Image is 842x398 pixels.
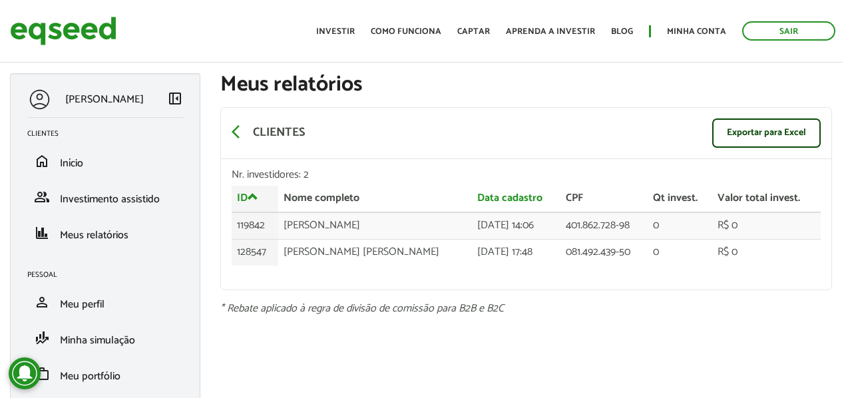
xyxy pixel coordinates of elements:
[27,189,183,205] a: groupInvestimento assistido
[712,186,821,212] th: Valor total invest.
[17,179,193,215] li: Investimento assistido
[17,215,193,251] li: Meus relatórios
[34,366,50,382] span: work
[232,212,278,239] td: 119842
[232,170,821,180] div: Nr. investidores: 2
[232,124,248,142] a: arrow_back_ios
[316,27,355,36] a: Investir
[60,296,105,313] span: Meu perfil
[667,27,726,36] a: Minha conta
[60,331,135,349] span: Minha simulação
[34,189,50,205] span: group
[472,212,560,239] td: [DATE] 14:06
[371,27,441,36] a: Como funciona
[472,239,560,265] td: [DATE] 17:48
[220,299,504,317] em: * Rebate aplicado à regra de divisão de comissão para B2B e B2C
[278,212,472,239] td: [PERSON_NAME]
[560,212,648,239] td: 401.862.728-98
[560,186,648,212] th: CPF
[167,91,183,109] a: Colapsar menu
[560,239,648,265] td: 081.492.439-50
[34,153,50,169] span: home
[34,330,50,346] span: finance_mode
[27,271,193,279] h2: Pessoal
[232,124,248,140] span: arrow_back_ios
[27,366,183,382] a: workMeu portfólio
[712,118,821,148] a: Exportar para Excel
[65,93,144,106] p: [PERSON_NAME]
[648,186,712,212] th: Qt invest.
[232,239,278,265] td: 128547
[60,367,120,385] span: Meu portfólio
[611,27,633,36] a: Blog
[742,21,835,41] a: Sair
[17,320,193,356] li: Minha simulação
[253,126,305,140] p: Clientes
[648,212,712,239] td: 0
[60,154,83,172] span: Início
[17,143,193,179] li: Início
[27,153,183,169] a: homeInício
[17,284,193,320] li: Meu perfil
[278,239,472,265] td: [PERSON_NAME] [PERSON_NAME]
[167,91,183,106] span: left_panel_close
[477,193,542,204] a: Data cadastro
[648,239,712,265] td: 0
[27,130,193,138] h2: Clientes
[237,191,258,204] a: ID
[506,27,595,36] a: Aprenda a investir
[17,356,193,392] li: Meu portfólio
[712,212,821,239] td: R$ 0
[220,73,832,97] h1: Meus relatórios
[27,294,183,310] a: personMeu perfil
[712,239,821,265] td: R$ 0
[27,330,183,346] a: finance_modeMinha simulação
[27,225,183,241] a: financeMeus relatórios
[34,225,50,241] span: finance
[10,13,116,49] img: EqSeed
[457,27,490,36] a: Captar
[34,294,50,310] span: person
[60,226,128,244] span: Meus relatórios
[278,186,472,212] th: Nome completo
[60,190,160,208] span: Investimento assistido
